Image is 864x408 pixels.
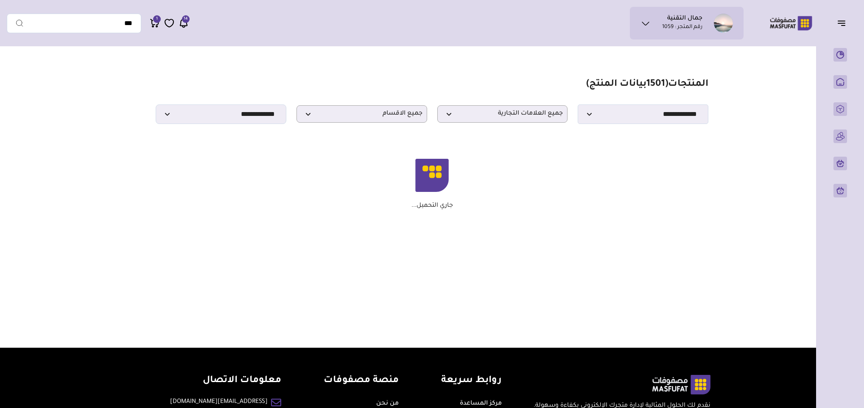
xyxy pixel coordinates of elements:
span: 14 [184,15,188,23]
a: 14 [179,18,189,28]
a: 1 [150,18,160,28]
h1: المنتجات [586,79,708,91]
p: جميع العلامات التجارية [437,105,568,123]
span: 1 [156,15,158,23]
a: مركز المساعدة [460,400,502,407]
a: من نحن [376,400,399,407]
p: رقم المتجر : 1059 [662,23,702,32]
img: جمال التقنية [714,14,733,33]
h4: روابط سريعة [441,375,502,387]
img: Logo [764,15,818,31]
h4: منصة مصفوفات [324,375,399,387]
span: جميع العلامات التجارية [442,110,563,118]
p: جميع الاقسام [296,105,427,123]
a: [EMAIL_ADDRESS][DOMAIN_NAME] [170,397,268,407]
h1: جمال التقنية [667,15,702,23]
span: 1501 [646,79,665,90]
p: جاري التحميل... [411,202,453,210]
span: جميع الاقسام [301,110,422,118]
span: ( بيانات المنتج) [586,79,668,90]
h4: معلومات الاتصال [170,375,281,387]
iframe: Webchat Widget [815,359,853,397]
